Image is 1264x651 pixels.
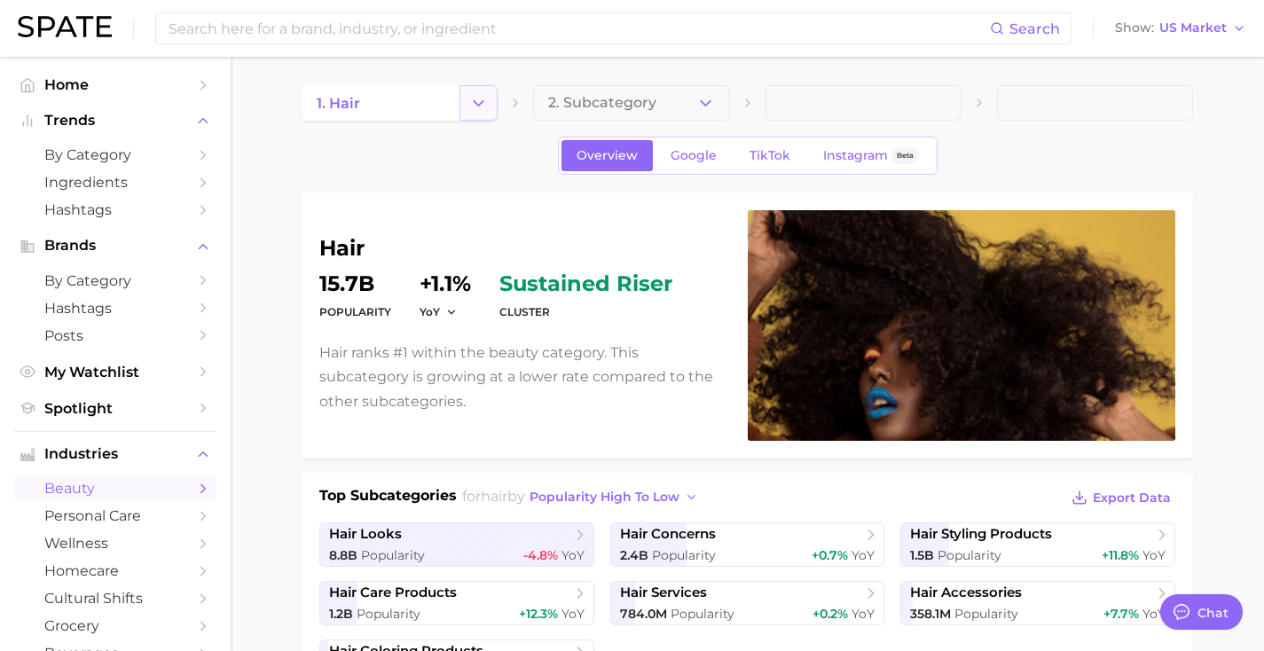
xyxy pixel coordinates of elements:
[14,584,216,612] a: cultural shifts
[14,267,216,294] a: by Category
[420,304,440,319] span: YoY
[14,107,216,134] button: Trends
[317,95,360,112] span: 1. hair
[44,300,186,317] span: Hashtags
[319,581,594,625] a: hair care products1.2b Popularity+12.3% YoY
[938,547,1001,563] span: Popularity
[14,529,216,557] a: wellness
[523,547,558,563] span: -4.8%
[44,446,186,462] span: Industries
[671,148,717,163] span: Google
[1115,23,1154,33] span: Show
[319,238,726,259] h1: hair
[361,547,425,563] span: Popularity
[44,146,186,163] span: by Category
[533,85,729,121] button: 2. Subcategory
[44,590,186,607] span: cultural shifts
[14,169,216,196] a: Ingredients
[561,140,653,171] a: Overview
[44,535,186,552] span: wellness
[671,606,734,622] span: Popularity
[852,547,875,563] span: YoY
[577,148,638,163] span: Overview
[14,395,216,422] a: Spotlight
[548,95,656,111] span: 2. Subcategory
[44,507,186,524] span: personal care
[652,547,716,563] span: Popularity
[329,584,457,601] span: hair care products
[420,273,471,294] dd: +1.1%
[1111,17,1251,40] button: ShowUS Market
[44,400,186,417] span: Spotlight
[319,302,391,323] dt: Popularity
[561,547,585,563] span: YoY
[530,490,679,505] span: popularity high to low
[329,547,357,563] span: 8.8b
[14,557,216,584] a: homecare
[44,201,186,218] span: Hashtags
[44,174,186,191] span: Ingredients
[734,140,805,171] a: TikTok
[812,547,848,563] span: +0.7%
[14,322,216,349] a: Posts
[319,341,726,413] p: Hair ranks #1 within the beauty category. This subcategory is growing at a lower rate compared to...
[823,148,888,163] span: Instagram
[1067,485,1175,510] button: Export Data
[44,327,186,344] span: Posts
[1142,547,1166,563] span: YoY
[1009,20,1060,37] span: Search
[167,13,990,43] input: Search here for a brand, industry, or ingredient
[14,612,216,639] a: grocery
[357,606,420,622] span: Popularity
[44,272,186,289] span: by Category
[808,140,934,171] a: InstagramBeta
[44,238,186,254] span: Brands
[813,606,848,622] span: +0.2%
[1142,606,1166,622] span: YoY
[44,113,186,129] span: Trends
[319,485,457,512] h1: Top Subcategories
[910,606,951,622] span: 358.1m
[14,502,216,529] a: personal care
[14,475,216,502] a: beauty
[1093,490,1171,506] span: Export Data
[14,232,216,259] button: Brands
[14,71,216,98] a: Home
[44,562,186,579] span: homecare
[44,364,186,380] span: My Watchlist
[910,584,1022,601] span: hair accessories
[656,140,732,171] a: Google
[420,304,458,319] button: YoY
[481,488,507,505] span: hair
[44,76,186,93] span: Home
[610,522,885,567] a: hair concerns2.4b Popularity+0.7% YoY
[499,302,672,323] dt: cluster
[897,148,914,163] span: Beta
[620,547,648,563] span: 2.4b
[14,441,216,467] button: Industries
[525,485,703,509] button: popularity high to low
[620,526,716,543] span: hair concerns
[459,85,498,121] button: Change Category
[910,526,1052,543] span: hair styling products
[910,547,934,563] span: 1.5b
[1102,547,1139,563] span: +11.8%
[329,606,353,622] span: 1.2b
[319,273,391,294] dd: 15.7b
[900,581,1175,625] a: hair accessories358.1m Popularity+7.7% YoY
[954,606,1018,622] span: Popularity
[14,141,216,169] a: by Category
[1159,23,1227,33] span: US Market
[18,16,112,37] img: SPATE
[620,584,707,601] span: hair services
[44,480,186,497] span: beauty
[1103,606,1139,622] span: +7.7%
[610,581,885,625] a: hair services784.0m Popularity+0.2% YoY
[302,85,459,121] a: 1. hair
[14,358,216,386] a: My Watchlist
[519,606,558,622] span: +12.3%
[499,273,672,294] span: sustained riser
[319,522,594,567] a: hair looks8.8b Popularity-4.8% YoY
[750,148,790,163] span: TikTok
[44,617,186,634] span: grocery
